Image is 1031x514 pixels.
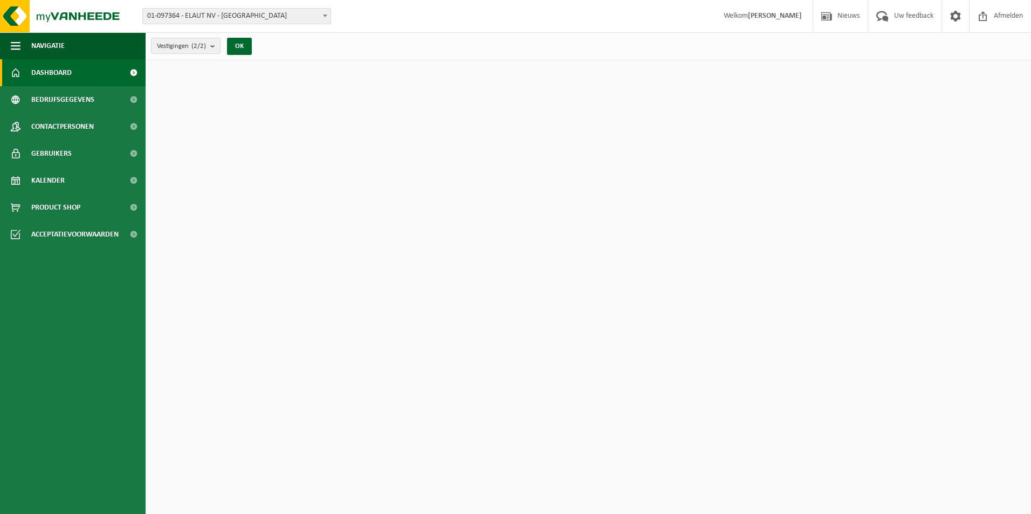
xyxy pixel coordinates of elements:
strong: [PERSON_NAME] [748,12,802,20]
span: Product Shop [31,194,80,221]
button: OK [227,38,252,55]
span: Contactpersonen [31,113,94,140]
button: Vestigingen(2/2) [151,38,221,54]
span: Kalender [31,167,65,194]
span: Acceptatievoorwaarden [31,221,119,248]
span: Vestigingen [157,38,206,54]
span: 01-097364 - ELAUT NV - SINT-NIKLAAS [143,9,331,24]
span: Navigatie [31,32,65,59]
span: Bedrijfsgegevens [31,86,94,113]
span: Dashboard [31,59,72,86]
count: (2/2) [191,43,206,50]
span: 01-097364 - ELAUT NV - SINT-NIKLAAS [142,8,331,24]
span: Gebruikers [31,140,72,167]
